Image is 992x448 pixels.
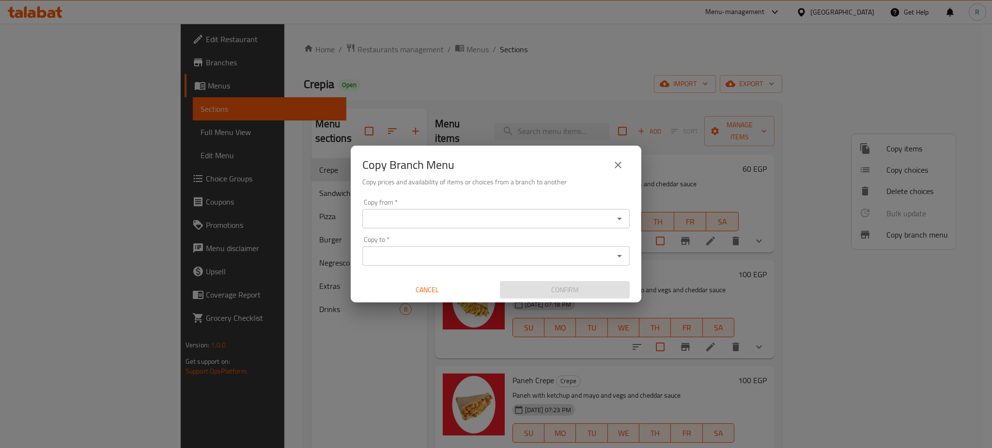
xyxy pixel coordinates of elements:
button: Cancel [362,281,492,299]
button: Open [613,212,626,225]
h2: Copy Branch Menu [362,157,454,173]
button: Open [613,249,626,263]
h6: Copy prices and availability of items or choices from a branch to another [362,177,630,187]
button: close [606,153,630,177]
span: Cancel [366,284,488,296]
